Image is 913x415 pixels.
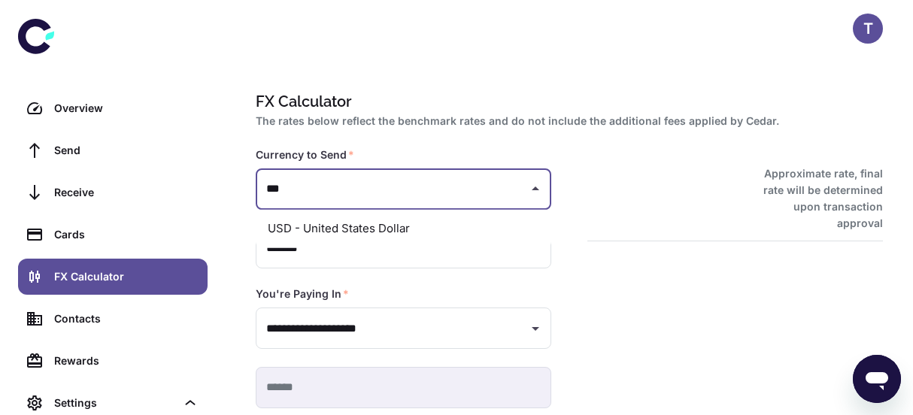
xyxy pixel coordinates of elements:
[54,268,199,285] div: FX Calculator
[256,286,349,301] label: You're Paying In
[54,226,199,243] div: Cards
[54,310,199,327] div: Contacts
[256,147,354,162] label: Currency to Send
[853,14,883,44] button: T
[54,184,199,201] div: Receive
[54,353,199,369] div: Rewards
[54,142,199,159] div: Send
[256,90,877,113] h1: FX Calculator
[18,174,208,211] a: Receive
[18,132,208,168] a: Send
[18,343,208,379] a: Rewards
[18,217,208,253] a: Cards
[18,90,208,126] a: Overview
[54,395,176,411] div: Settings
[750,165,883,232] h6: Approximate rate, final rate will be determined upon transaction approval
[18,301,208,337] a: Contacts
[54,100,199,117] div: Overview
[18,259,208,295] a: FX Calculator
[256,216,551,242] li: USD - United States Dollar
[525,178,546,199] button: Close
[853,355,901,403] iframe: Button to launch messaging window
[525,318,546,339] button: Open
